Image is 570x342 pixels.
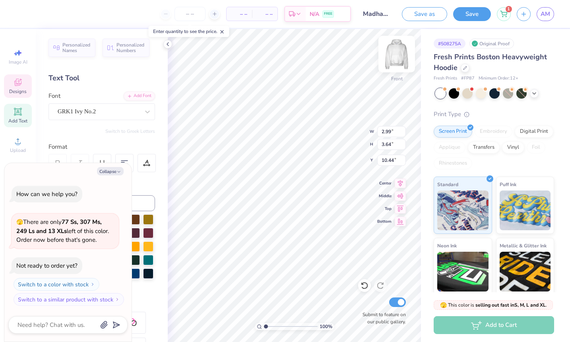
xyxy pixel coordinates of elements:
span: Upload [10,147,26,154]
button: Save as [402,7,447,21]
strong: 77 Ss, 307 Ms, 249 Ls and 13 XLs [16,218,102,235]
div: Transfers [468,142,500,154]
img: Metallic & Glitter Ink [500,252,551,291]
span: Metallic & Glitter Ink [500,241,547,250]
span: Standard [437,180,458,188]
img: Standard [437,190,489,230]
span: – – [257,10,273,18]
span: Top [377,206,392,212]
img: Puff Ink [500,190,551,230]
div: Vinyl [502,142,524,154]
span: Bottom [377,219,392,224]
div: Print Type [434,110,554,119]
div: Applique [434,142,465,154]
span: Center [377,181,392,186]
a: AM [537,7,554,21]
span: Fresh Prints [434,75,457,82]
label: Font [48,91,60,101]
img: Switch to a similar product with stock [115,297,120,302]
div: Not ready to order yet? [16,262,78,270]
div: # 508275A [434,39,465,49]
button: Save [453,7,491,21]
div: Add Font [124,91,155,101]
div: Digital Print [515,126,553,138]
span: # FP87 [461,75,475,82]
span: – – [231,10,247,18]
div: Original Proof [469,39,514,49]
span: 100 % [320,323,332,330]
img: Front [381,38,413,70]
div: Front [391,75,403,82]
span: FREE [324,11,332,17]
span: AM [541,10,550,19]
span: Minimum Order: 12 + [479,75,518,82]
button: Switch to a similar product with stock [14,293,124,306]
div: Text Tool [48,73,155,84]
span: Neon Ink [437,241,457,250]
span: 🫣 [16,218,23,226]
label: Submit to feature on our public gallery. [358,311,406,325]
button: Switch to Greek Letters [105,128,155,134]
input: – – [174,7,206,21]
div: Embroidery [475,126,512,138]
span: There are only left of this color. Order now before that's gone. [16,218,109,244]
span: Middle [377,193,392,199]
span: Image AI [9,59,27,65]
span: Designs [9,88,27,95]
div: Enter quantity to see the price. [149,26,229,37]
button: Switch to a color with stock [14,278,99,291]
div: Rhinestones [434,157,472,169]
div: Foil [527,142,545,154]
span: Puff Ink [500,180,516,188]
span: Fresh Prints Boston Heavyweight Hoodie [434,52,547,72]
div: How can we help you? [16,190,78,198]
div: Screen Print [434,126,472,138]
button: Collapse [97,167,124,175]
span: Add Text [8,118,27,124]
img: Neon Ink [437,252,489,291]
span: 🫣 [440,301,447,309]
span: Personalized Numbers [116,42,145,53]
div: Format [48,142,156,152]
span: 1 [506,6,512,12]
span: Personalized Names [62,42,91,53]
strong: selling out fast in S, M, L and XL [475,302,546,308]
img: Switch to a color with stock [90,282,95,287]
input: Untitled Design [357,6,396,22]
span: This color is . [440,301,547,309]
span: N/A [310,10,319,18]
